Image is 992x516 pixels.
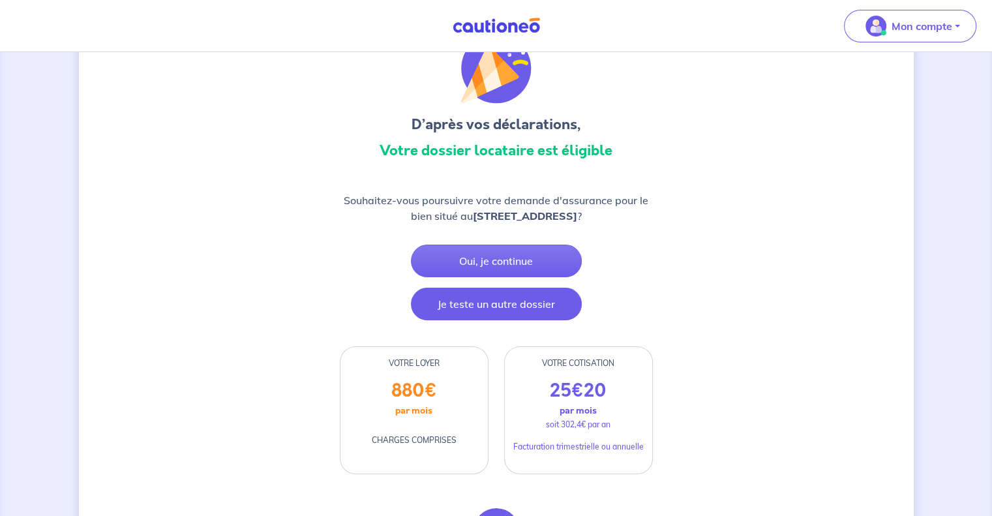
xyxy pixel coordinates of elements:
button: Je teste un autre dossier [411,288,582,320]
div: VOTRE LOYER [340,357,488,369]
strong: [STREET_ADDRESS] [473,209,577,222]
p: soit 302,4€ par an [546,419,610,431]
p: par mois [395,402,432,419]
button: Oui, je continue [411,245,582,277]
div: VOTRE COTISATION [505,357,652,369]
p: par mois [560,402,597,419]
img: Cautioneo [447,18,545,34]
p: Mon compte [892,18,952,34]
h3: D’après vos déclarations, [340,114,653,135]
p: Facturation trimestrielle ou annuelle [513,441,644,453]
p: CHARGES COMPRISES [372,434,457,446]
p: 25 [550,380,607,402]
p: Souhaitez-vous poursuivre votre demande d'assurance pour le bien situé au ? [340,192,653,224]
h3: Votre dossier locataire est éligible [340,140,653,161]
span: 20 [584,378,607,404]
img: illu_congratulation.svg [461,33,532,104]
span: € [571,378,584,404]
p: 880 € [391,380,437,402]
img: illu_account_valid_menu.svg [865,16,886,37]
button: illu_account_valid_menu.svgMon compte [844,10,976,42]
